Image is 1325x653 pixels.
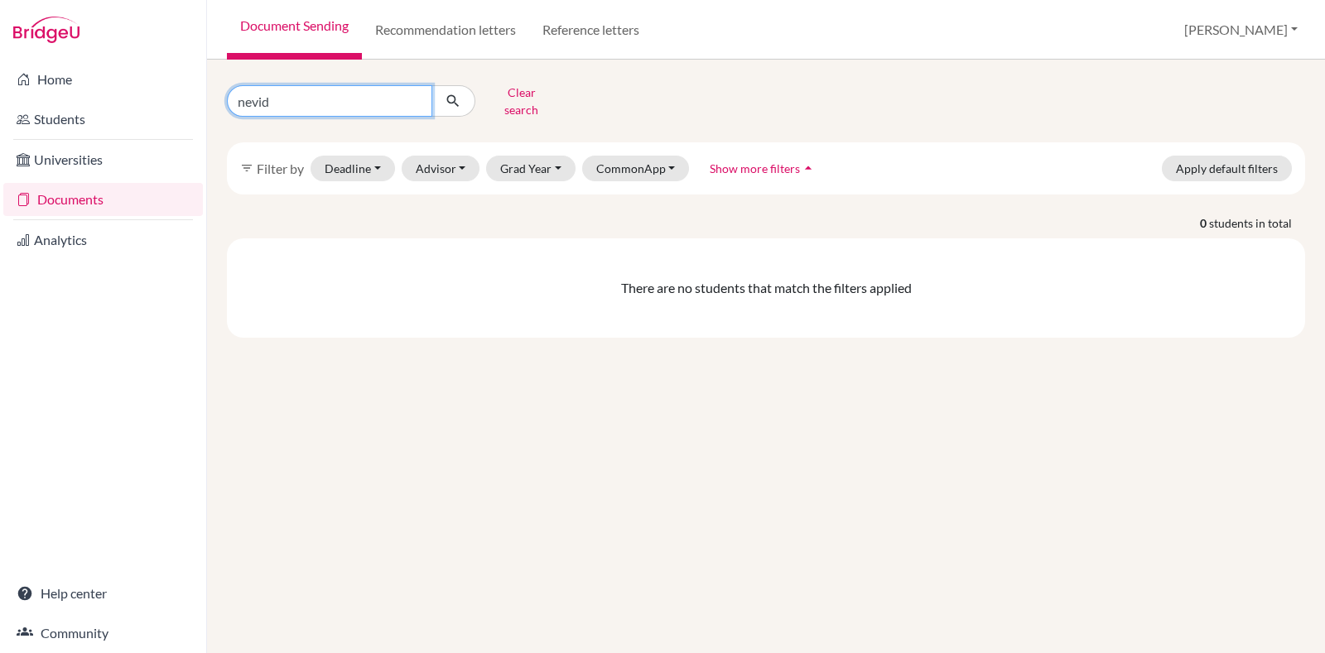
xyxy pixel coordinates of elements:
a: Analytics [3,223,203,257]
img: Bridge-U [13,17,79,43]
button: Deadline [311,156,395,181]
span: Show more filters [710,161,800,175]
span: Filter by [257,161,304,176]
button: Advisor [402,156,480,181]
button: CommonApp [582,156,690,181]
a: Home [3,63,203,96]
i: filter_list [240,161,253,175]
strong: 0 [1200,214,1209,232]
button: Show more filtersarrow_drop_up [696,156,831,181]
a: Community [3,617,203,650]
i: arrow_drop_up [800,160,817,176]
a: Students [3,103,203,136]
div: There are no students that match the filters applied [234,278,1298,298]
span: students in total [1209,214,1305,232]
button: Clear search [475,79,567,122]
button: Apply default filters [1162,156,1292,181]
button: Grad Year [486,156,576,181]
a: Documents [3,183,203,216]
button: [PERSON_NAME] [1177,14,1305,46]
a: Universities [3,143,203,176]
input: Find student by name... [227,85,432,117]
a: Help center [3,577,203,610]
